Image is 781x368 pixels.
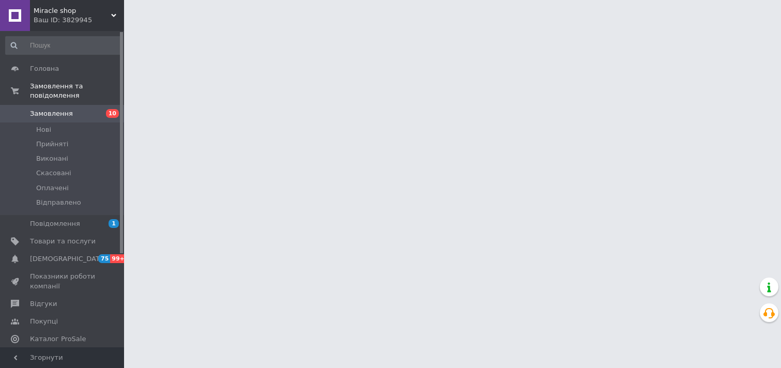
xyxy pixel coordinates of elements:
[36,198,81,207] span: Відправлено
[106,109,119,118] span: 10
[36,125,51,134] span: Нові
[36,168,71,178] span: Скасовані
[5,36,122,55] input: Пошук
[34,6,111,16] span: Miracle shop
[30,334,86,344] span: Каталог ProSale
[110,254,127,263] span: 99+
[30,317,58,326] span: Покупці
[109,219,119,228] span: 1
[30,272,96,290] span: Показники роботи компанії
[36,154,68,163] span: Виконані
[34,16,124,25] div: Ваш ID: 3829945
[30,82,124,100] span: Замовлення та повідомлення
[36,140,68,149] span: Прийняті
[30,237,96,246] span: Товари та послуги
[98,254,110,263] span: 75
[30,254,106,264] span: [DEMOGRAPHIC_DATA]
[30,64,59,73] span: Головна
[30,299,57,309] span: Відгуки
[30,109,73,118] span: Замовлення
[36,183,69,193] span: Оплачені
[30,219,80,228] span: Повідомлення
